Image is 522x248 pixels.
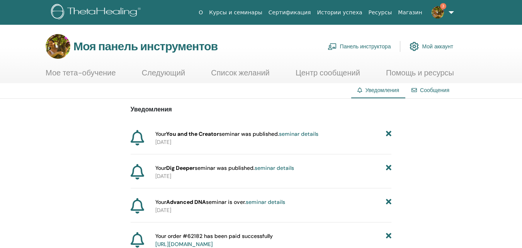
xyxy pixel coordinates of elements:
font: Сертификация [269,9,311,15]
a: Курсы и семинары [206,5,265,20]
a: seminar details [279,130,318,137]
strong: Dig Deeper [166,164,195,171]
font: Истории успеха [317,9,362,15]
a: Сертификация [265,5,314,20]
font: Помощь и ресурсы [386,68,454,78]
a: Мой аккаунт [410,38,453,55]
font: Список желаний [211,68,270,78]
font: Ресурсы [369,9,392,15]
p: [DATE] [155,138,391,146]
p: [DATE] [155,206,391,214]
a: О [196,5,206,20]
a: Ресурсы [366,5,395,20]
a: Сообщения [420,87,449,94]
font: Центр сообщений [296,68,360,78]
font: Мой аккаунт [422,43,453,50]
img: cog.svg [410,40,419,53]
img: default.jpg [46,34,70,59]
font: Панель инструктора [340,43,391,50]
a: Список желаний [211,68,270,83]
a: Помощь и ресурсы [386,68,454,83]
a: [URL][DOMAIN_NAME] [155,241,213,248]
img: logo.png [51,4,143,21]
font: Курсы и семинары [209,9,262,15]
img: chalkboard-teacher.svg [328,43,337,50]
p: [DATE] [155,172,391,180]
span: Your seminar is over. [155,198,285,206]
font: Магазин [398,9,422,15]
font: Мое тета-обучение [46,68,116,78]
p: Уведомления [131,105,392,114]
a: seminar details [246,198,285,205]
font: Моя панель инструментов [73,39,218,54]
a: Магазин [395,5,425,20]
a: Следующий [142,68,185,83]
a: seminar details [255,164,294,171]
a: Мое тета-обучение [46,68,116,83]
span: Your seminar was published. [155,130,318,138]
strong: Advanced DNA [166,198,206,205]
font: 3 [442,3,444,9]
span: Уведомления [365,87,399,94]
a: Истории успеха [314,5,366,20]
font: Следующий [142,68,185,78]
strong: You and the Creator [166,130,219,137]
span: Your seminar was published. [155,164,294,172]
a: Панель инструктора [328,38,391,55]
a: Центр сообщений [296,68,360,83]
img: default.jpg [432,6,444,19]
font: О [199,9,203,15]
